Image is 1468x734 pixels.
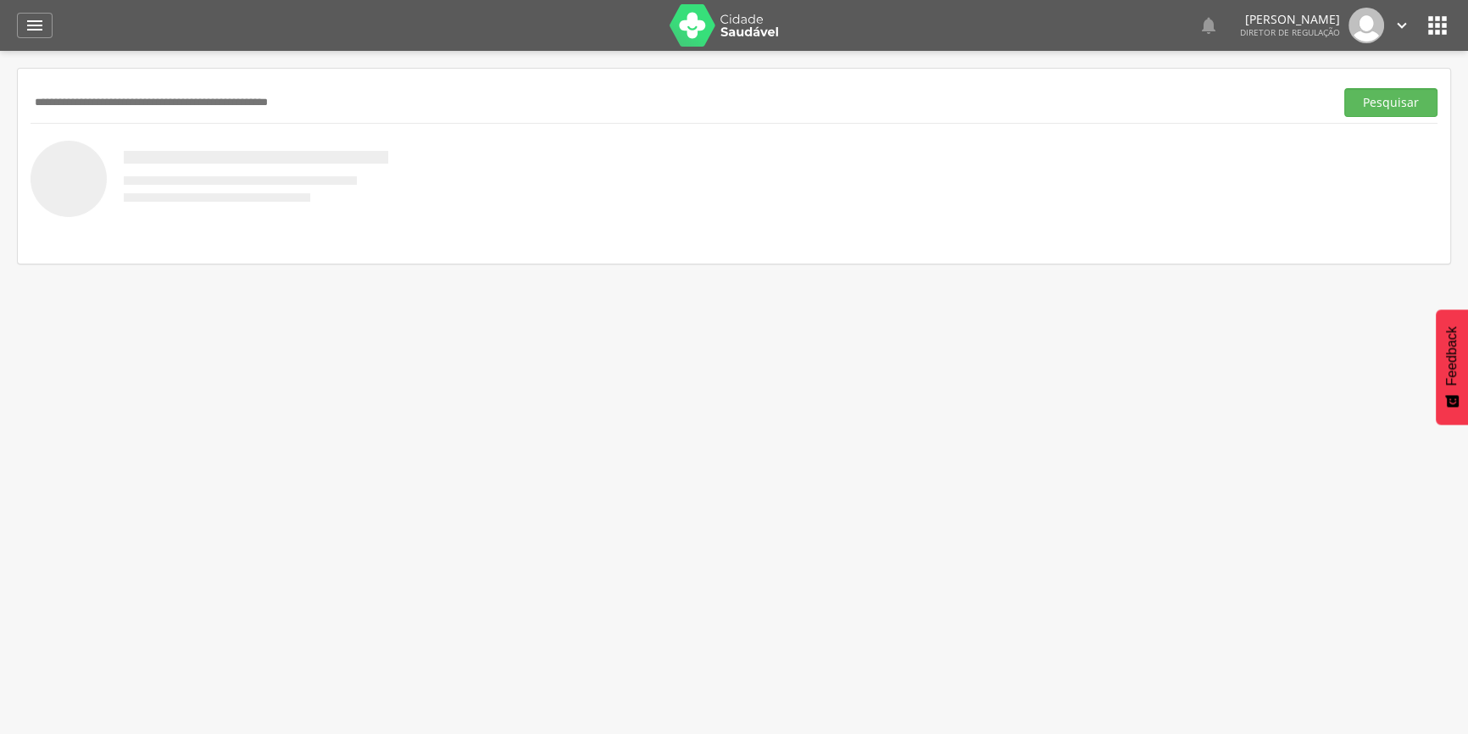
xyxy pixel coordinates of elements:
p: [PERSON_NAME] [1240,14,1340,25]
i:  [1424,12,1451,39]
i:  [1198,15,1219,36]
a:  [1393,8,1411,43]
span: Feedback [1444,326,1460,386]
a:  [17,13,53,38]
i:  [1393,16,1411,35]
span: Diretor de regulação [1240,26,1340,38]
a:  [1198,8,1219,43]
i:  [25,15,45,36]
button: Feedback - Mostrar pesquisa [1436,309,1468,425]
button: Pesquisar [1344,88,1437,117]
